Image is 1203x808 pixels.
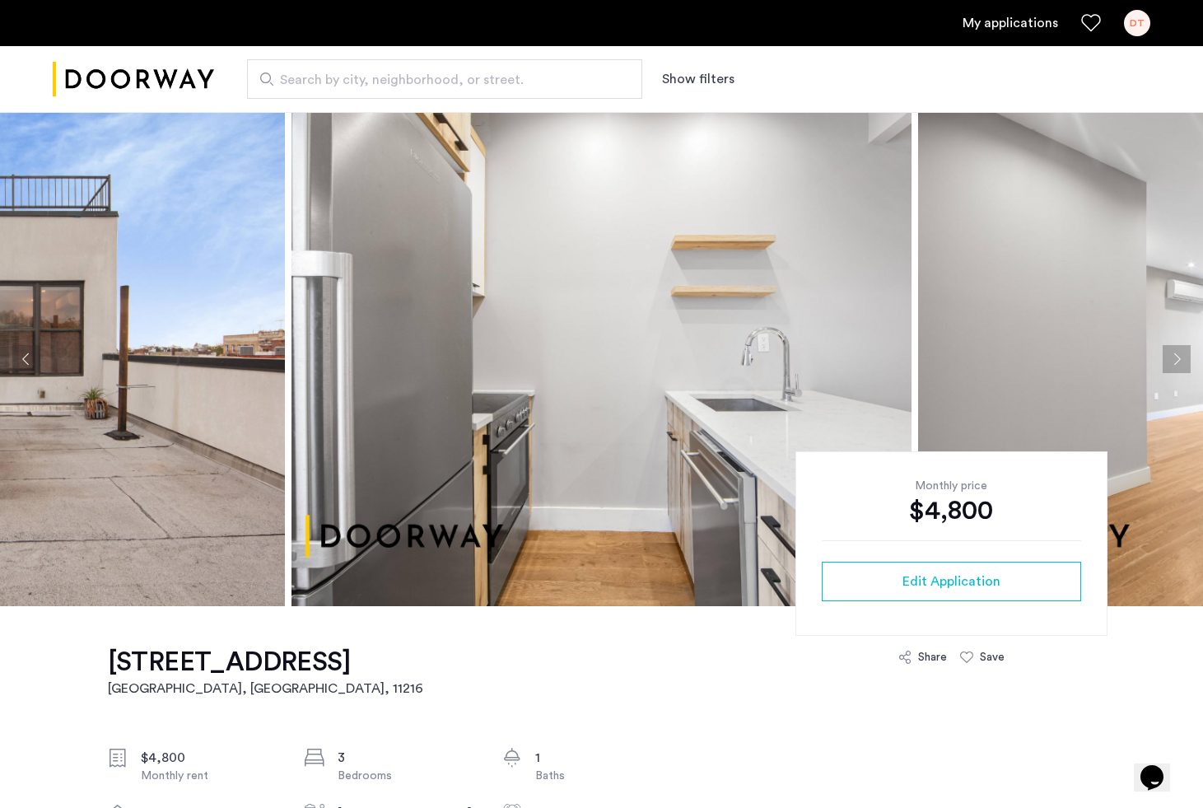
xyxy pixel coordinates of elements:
div: Share [918,649,947,666]
span: Edit Application [902,572,1000,591]
button: button [822,562,1081,601]
img: logo [53,49,214,110]
div: Bedrooms [338,768,476,784]
input: Apartment Search [247,59,642,99]
div: Monthly rent [141,768,279,784]
a: [STREET_ADDRESS][GEOGRAPHIC_DATA], [GEOGRAPHIC_DATA], 11216 [108,646,423,698]
a: My application [963,13,1058,33]
a: Cazamio logo [53,49,214,110]
div: Baths [535,768,674,784]
div: 1 [535,748,674,768]
div: 3 [338,748,476,768]
div: Monthly price [822,478,1081,494]
button: Next apartment [1163,345,1191,373]
div: DT [1124,10,1150,36]
div: $4,800 [141,748,279,768]
iframe: chat widget [1134,742,1187,792]
button: Show or hide filters [662,69,734,89]
div: $4,800 [822,494,1081,527]
img: apartment [291,112,912,606]
button: Previous apartment [12,345,40,373]
a: Favorites [1081,13,1101,33]
div: Save [980,649,1005,666]
h1: [STREET_ADDRESS] [108,646,423,679]
h2: [GEOGRAPHIC_DATA], [GEOGRAPHIC_DATA] , 11216 [108,679,423,698]
span: Search by city, neighborhood, or street. [280,70,596,90]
